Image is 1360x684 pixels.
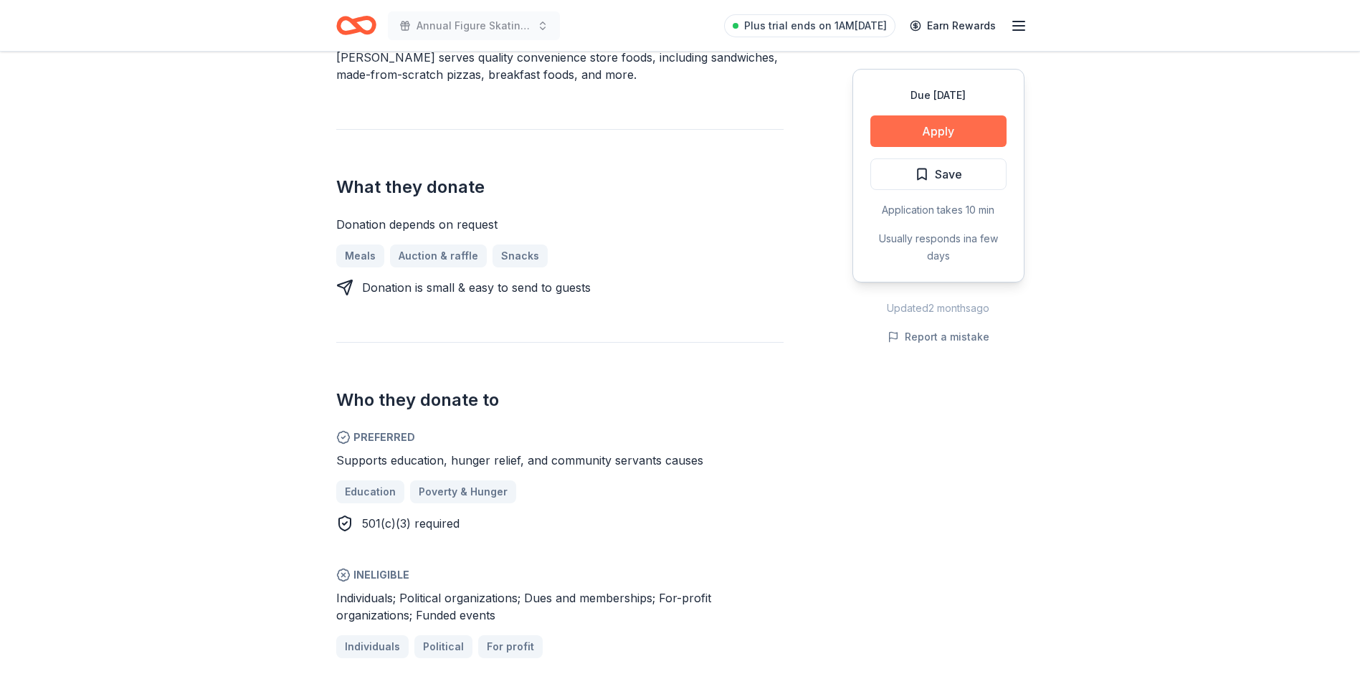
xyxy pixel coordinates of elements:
[345,638,400,655] span: Individuals
[935,165,962,184] span: Save
[388,11,560,40] button: Annual Figure Skating Show
[362,516,460,531] span: 501(c)(3) required
[852,300,1024,317] div: Updated 2 months ago
[336,635,409,658] a: Individuals
[419,483,508,500] span: Poverty & Hunger
[336,566,784,584] span: Ineligible
[336,49,784,83] div: [PERSON_NAME] serves quality convenience store foods, including sandwiches, made-from-scratch piz...
[487,638,534,655] span: For profit
[870,87,1007,104] div: Due [DATE]
[410,480,516,503] a: Poverty & Hunger
[362,279,591,296] div: Donation is small & easy to send to guests
[336,480,404,503] a: Education
[870,158,1007,190] button: Save
[493,244,548,267] a: Snacks
[423,638,464,655] span: Political
[336,429,784,446] span: Preferred
[901,13,1004,39] a: Earn Rewards
[744,17,887,34] span: Plus trial ends on 1AM[DATE]
[870,115,1007,147] button: Apply
[336,453,703,467] span: Supports education, hunger relief, and community servants causes
[478,635,543,658] a: For profit
[414,635,472,658] a: Political
[870,230,1007,265] div: Usually responds in a few days
[417,17,531,34] span: Annual Figure Skating Show
[336,9,376,42] a: Home
[336,389,784,412] h2: Who they donate to
[390,244,487,267] a: Auction & raffle
[724,14,895,37] a: Plus trial ends on 1AM[DATE]
[336,591,711,622] span: Individuals; Political organizations; Dues and memberships; For-profit organizations; Funded events
[888,328,989,346] button: Report a mistake
[345,483,396,500] span: Education
[870,201,1007,219] div: Application takes 10 min
[336,244,384,267] a: Meals
[336,176,784,199] h2: What they donate
[336,216,784,233] div: Donation depends on request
